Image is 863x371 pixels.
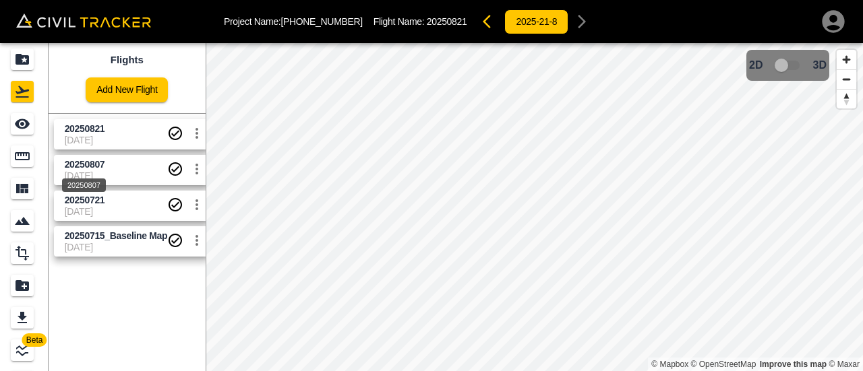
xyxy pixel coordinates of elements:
a: Maxar [829,360,860,369]
span: 20250821 [427,16,467,27]
button: Reset bearing to north [837,89,856,108]
a: Mapbox [651,360,688,369]
span: 2D [749,59,763,71]
div: 20250807 [62,178,106,192]
a: Map feedback [760,360,827,369]
p: Project Name: [PHONE_NUMBER] [224,16,363,27]
p: Flight Name: [374,16,467,27]
img: Civil Tracker [16,13,151,28]
a: OpenStreetMap [691,360,756,369]
span: 3D model not uploaded yet [769,53,808,78]
button: Zoom out [837,69,856,89]
button: Zoom in [837,50,856,69]
span: 3D [813,59,827,71]
button: 2025-21-8 [504,9,568,34]
canvas: Map [206,43,863,371]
